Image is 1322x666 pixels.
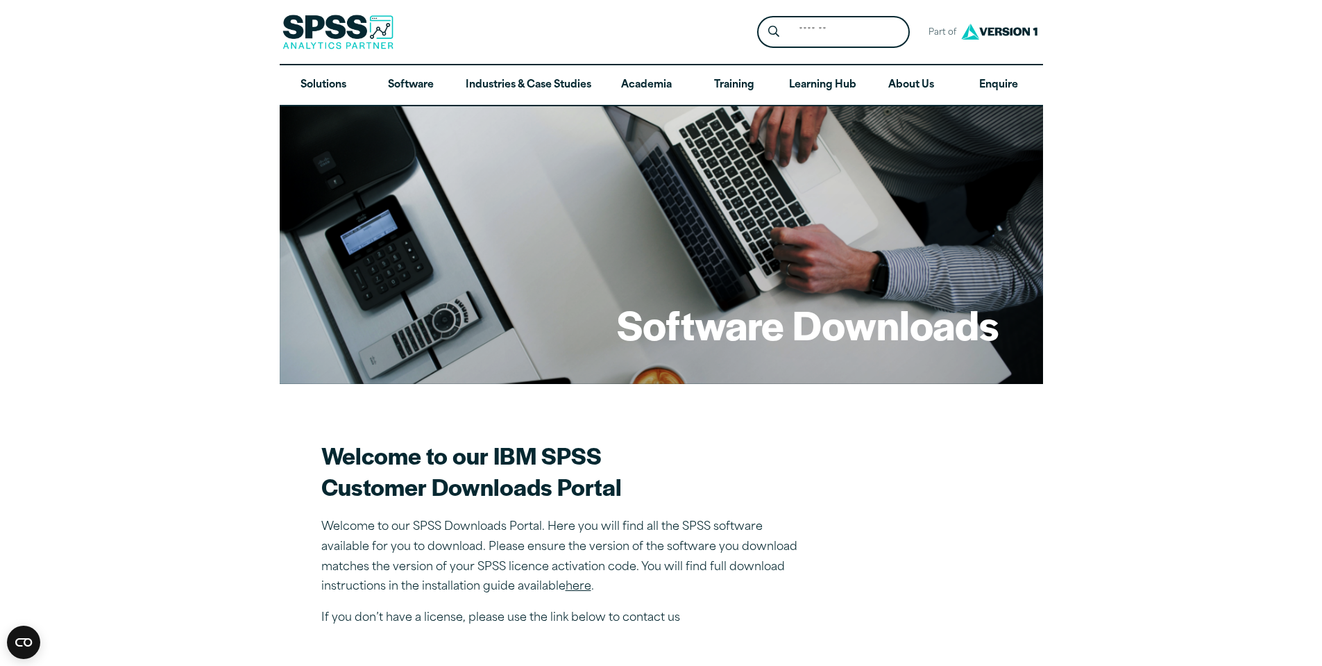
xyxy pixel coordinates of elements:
[921,23,958,43] span: Part of
[455,65,602,106] a: Industries & Case Studies
[602,65,690,106] a: Academia
[280,65,1043,106] nav: Desktop version of site main menu
[761,19,786,45] button: Search magnifying glass icon
[321,608,807,628] p: If you don’t have a license, please use the link below to contact us
[566,581,591,592] a: here
[321,440,807,502] h2: Welcome to our IBM SPSS Customer Downloads Portal
[7,626,40,659] button: Open CMP widget
[958,19,1041,44] img: Version1 Logo
[757,16,910,49] form: Site Header Search Form
[617,297,999,351] h1: Software Downloads
[321,517,807,597] p: Welcome to our SPSS Downloads Portal. Here you will find all the SPSS software available for you ...
[367,65,455,106] a: Software
[768,26,779,38] svg: Search magnifying glass icon
[282,15,393,49] img: SPSS Analytics Partner
[690,65,777,106] a: Training
[955,65,1042,106] a: Enquire
[280,65,367,106] a: Solutions
[778,65,867,106] a: Learning Hub
[867,65,955,106] a: About Us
